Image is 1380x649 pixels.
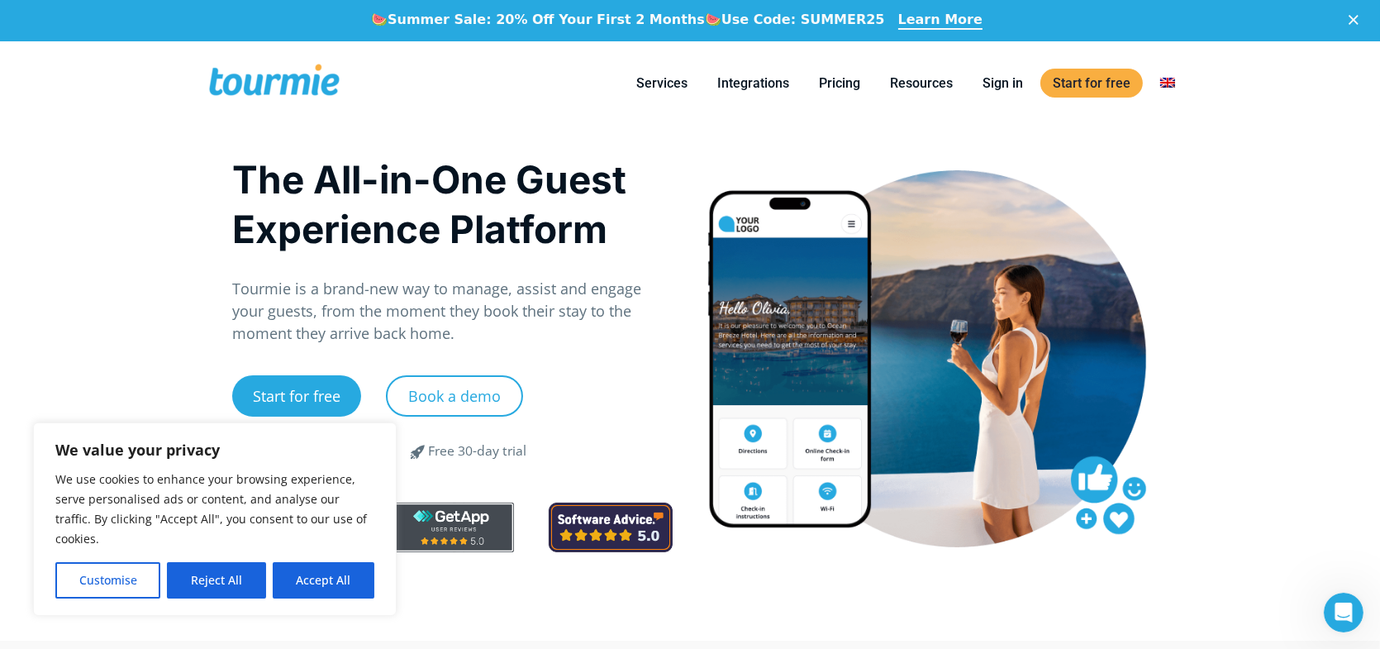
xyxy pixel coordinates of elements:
[807,73,873,93] a: Pricing
[371,12,885,28] div: 🍉 🍉
[898,12,983,30] a: Learn More
[624,73,700,93] a: Services
[388,12,705,27] b: Summer Sale: 20% Off Your First 2 Months
[55,562,160,599] button: Customise
[970,73,1035,93] a: Sign in
[428,441,526,461] div: Free 30-day trial
[386,375,523,417] a: Book a demo
[232,155,673,254] h1: The All-in-One Guest Experience Platform
[705,73,802,93] a: Integrations
[1324,593,1363,632] iframe: Intercom live chat
[398,441,438,461] span: 
[1040,69,1143,98] a: Start for free
[721,12,885,27] b: Use Code: SUMMER25
[878,73,965,93] a: Resources
[167,562,265,599] button: Reject All
[55,470,374,549] p: We use cookies to enhance your browsing experience, serve personalised ads or content, and analys...
[55,440,374,460] p: We value your privacy
[273,562,374,599] button: Accept All
[232,278,673,345] p: Tourmie is a brand-new way to manage, assist and engage your guests, from the moment they book th...
[232,375,361,417] a: Start for free
[1349,15,1365,25] div: Close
